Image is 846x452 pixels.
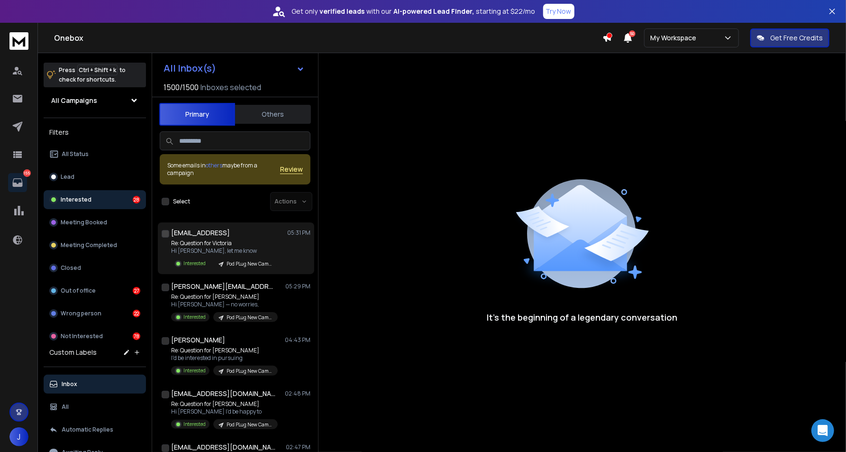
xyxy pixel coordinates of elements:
button: Interested28 [44,190,146,209]
div: 22 [133,310,140,317]
p: My Workspace [650,33,700,43]
p: 05:31 PM [287,229,310,237]
p: Inbox [62,380,77,388]
button: Out of office27 [44,281,146,300]
h1: [PERSON_NAME] [171,335,225,345]
p: Pod PLug New Campaig (September) [227,260,272,268]
button: Get Free Credits [750,28,829,47]
p: Interested [183,421,206,428]
p: Hi [PERSON_NAME], let me know [171,247,278,255]
p: Re: Question for [PERSON_NAME] [171,347,278,354]
p: Wrong person [61,310,101,317]
p: Get only with our starting at $22/mo [292,7,536,16]
button: Meeting Booked [44,213,146,232]
p: Interested [183,367,206,374]
button: All [44,397,146,416]
strong: verified leads [320,7,365,16]
h3: Inboxes selected [200,82,261,93]
p: Interested [183,260,206,267]
a: 155 [8,173,27,192]
button: Inbox [44,375,146,394]
p: Not Interested [61,332,103,340]
span: Ctrl + Shift + k [77,65,118,75]
p: Pod PLug New Campaig (September) [227,368,272,375]
span: 50 [629,30,636,37]
button: Lead [44,167,146,186]
p: Pod PLug New Campaig (September) [227,421,272,428]
span: 1500 / 1500 [164,82,199,93]
button: J [9,427,28,446]
p: Meeting Completed [61,241,117,249]
p: 155 [23,169,31,177]
h3: Custom Labels [49,348,97,357]
p: Hi [PERSON_NAME] I’d be happy to [171,408,278,415]
h1: [PERSON_NAME][EMAIL_ADDRESS][DOMAIN_NAME] [171,282,275,291]
p: 02:48 PM [285,390,310,397]
div: Some emails in maybe from a campaign [167,162,280,177]
p: 05:29 PM [285,283,310,290]
button: All Status [44,145,146,164]
p: All [62,403,69,411]
h1: All Campaigns [51,96,97,105]
h1: All Inbox(s) [164,64,216,73]
p: Lead [61,173,74,181]
button: Not Interested78 [44,327,146,346]
p: It’s the beginning of a legendary conversation [487,311,678,324]
p: All Status [62,150,89,158]
button: Try Now [543,4,574,19]
button: Review [280,165,303,174]
button: Others [235,104,311,125]
p: Interested [183,314,206,321]
button: Wrong person22 [44,304,146,323]
button: Closed [44,258,146,277]
h1: [EMAIL_ADDRESS] [171,228,230,238]
h1: [EMAIL_ADDRESS][DOMAIN_NAME] [171,443,275,452]
button: Primary [159,103,235,126]
h1: [EMAIL_ADDRESS][DOMAIN_NAME] [171,389,275,398]
p: Interested [61,196,91,203]
p: I'd be interested in pursuing [171,354,278,362]
p: Press to check for shortcuts. [59,65,126,84]
p: Hi [PERSON_NAME] — no worries, [171,301,278,308]
p: Automatic Replies [62,426,113,434]
div: 78 [133,332,140,340]
p: Re: Question for Victoria [171,240,278,247]
h1: Onebox [54,32,602,44]
p: 02:47 PM [286,443,310,451]
button: Automatic Replies [44,420,146,439]
p: Pod PLug New Campaig (September) [227,314,272,321]
button: All Campaigns [44,91,146,110]
button: Meeting Completed [44,236,146,255]
p: Meeting Booked [61,219,107,226]
p: Re: Question for [PERSON_NAME] [171,400,278,408]
img: logo [9,32,28,50]
label: Select [173,198,190,205]
strong: AI-powered Lead Finder, [394,7,474,16]
p: Get Free Credits [770,33,823,43]
h3: Filters [44,126,146,139]
div: Open Intercom Messenger [811,419,834,442]
p: Out of office [61,287,96,295]
p: Closed [61,264,81,272]
p: Re: Question for [PERSON_NAME] [171,293,278,301]
p: 04:43 PM [285,336,310,344]
span: others [206,161,222,169]
div: 27 [133,287,140,295]
div: 28 [133,196,140,203]
button: All Inbox(s) [156,59,312,78]
p: Try Now [546,7,572,16]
